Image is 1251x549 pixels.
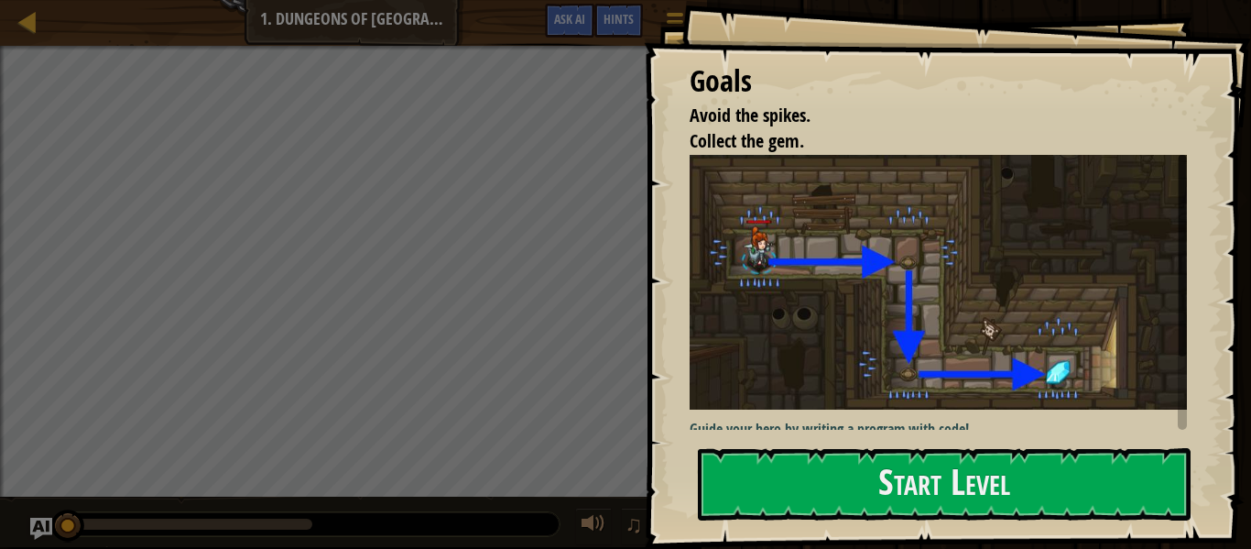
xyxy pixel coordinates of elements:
[625,511,643,538] span: ♫
[667,128,1182,155] li: Collect the gem.
[690,60,1187,103] div: Goals
[575,508,612,545] button: Adjust volume
[554,10,585,27] span: Ask AI
[621,508,652,545] button: ♫
[698,448,1191,521] button: Start Level
[545,4,594,38] button: Ask AI
[690,103,810,127] span: Avoid the spikes.
[690,155,1187,410] img: Dungeons of kithgard
[667,103,1182,129] li: Avoid the spikes.
[690,419,1187,440] p: Guide your hero by writing a program with code!
[30,518,52,540] button: Ask AI
[604,10,634,27] span: Hints
[690,128,804,153] span: Collect the gem.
